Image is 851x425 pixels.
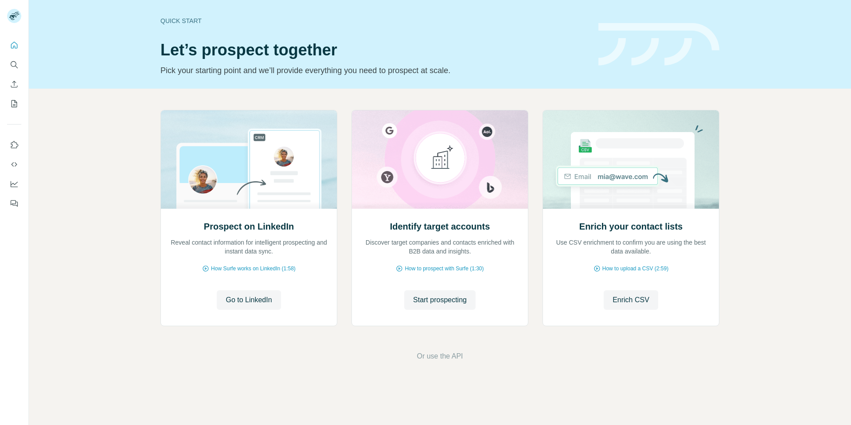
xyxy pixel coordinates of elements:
span: How Surfe works on LinkedIn (1:58) [211,265,296,273]
span: How to upload a CSV (2:59) [602,265,668,273]
button: My lists [7,96,21,112]
button: Feedback [7,195,21,211]
button: Use Surfe API [7,156,21,172]
span: Go to LinkedIn [226,295,272,305]
button: Dashboard [7,176,21,192]
button: Or use the API [417,351,463,362]
h2: Enrich your contact lists [579,220,683,233]
button: Quick start [7,37,21,53]
h2: Prospect on LinkedIn [204,220,294,233]
img: Prospect on LinkedIn [160,110,337,209]
p: Reveal contact information for intelligent prospecting and instant data sync. [170,238,328,256]
button: Start prospecting [404,290,476,310]
p: Pick your starting point and we’ll provide everything you need to prospect at scale. [160,64,588,77]
p: Discover target companies and contacts enriched with B2B data and insights. [361,238,519,256]
span: Start prospecting [413,295,467,305]
button: Search [7,57,21,73]
button: Enrich CSV [7,76,21,92]
img: banner [598,23,719,66]
button: Use Surfe on LinkedIn [7,137,21,153]
h1: Let’s prospect together [160,41,588,59]
button: Enrich CSV [604,290,658,310]
h2: Identify target accounts [390,220,490,233]
img: Identify target accounts [351,110,528,209]
img: Enrich your contact lists [543,110,719,209]
span: How to prospect with Surfe (1:30) [405,265,484,273]
p: Use CSV enrichment to confirm you are using the best data available. [552,238,710,256]
div: Quick start [160,16,588,25]
span: Enrich CSV [613,295,649,305]
button: Go to LinkedIn [217,290,281,310]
